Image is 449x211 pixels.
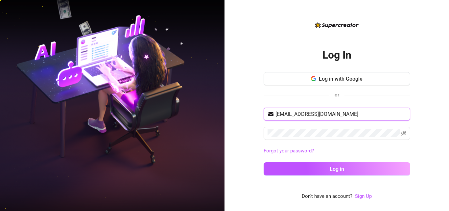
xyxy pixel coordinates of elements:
img: logo-BBDzfeDw.svg [315,22,359,28]
a: Forgot your password? [264,147,410,155]
a: Forgot your password? [264,148,314,154]
button: Log in with Google [264,72,410,85]
a: Sign Up [355,193,372,200]
input: Your email [275,110,406,118]
span: Log in with Google [319,76,363,82]
a: Sign Up [355,193,372,199]
span: or [335,92,339,98]
span: Log in [330,166,344,172]
h2: Log In [322,48,351,62]
button: Log in [264,162,410,175]
span: Don't have an account? [302,193,352,200]
span: eye-invisible [401,131,406,136]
